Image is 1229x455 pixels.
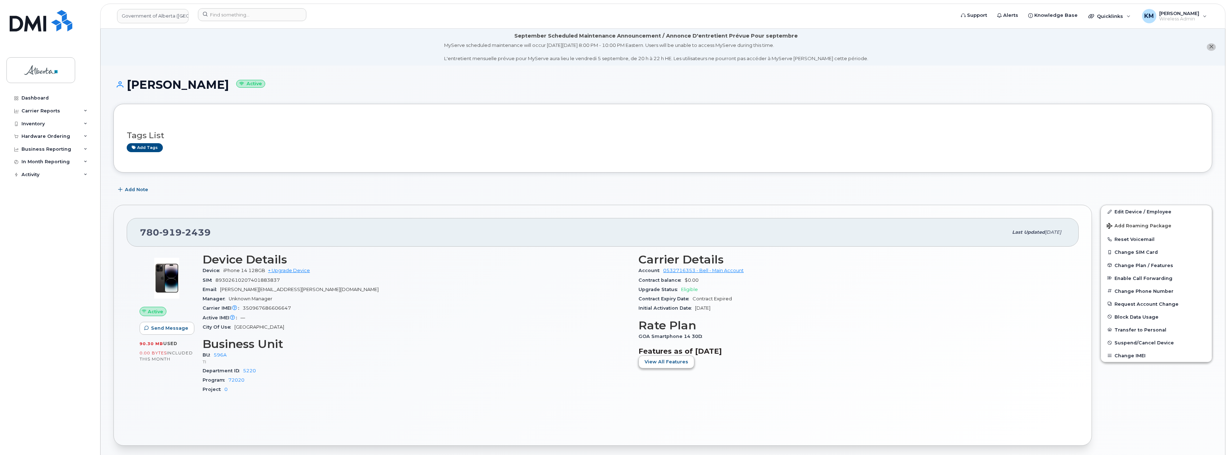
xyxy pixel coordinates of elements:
a: 0532716353 - Bell - Main Account [663,268,744,273]
a: 72020 [228,377,244,383]
span: BU [203,352,214,358]
button: Send Message [140,322,194,335]
span: Add Roaming Package [1107,223,1171,230]
span: 919 [159,227,182,238]
h3: Features as of [DATE] [638,347,1066,355]
span: 780 [140,227,211,238]
span: Upgrade Status [638,287,681,292]
span: iPhone 14 128GB [223,268,265,273]
button: Add Note [113,183,154,196]
button: Change SIM Card [1101,246,1212,258]
small: Active [236,80,265,88]
span: — [241,315,245,320]
a: Add tags [127,143,163,152]
span: [PERSON_NAME][EMAIL_ADDRESS][PERSON_NAME][DOMAIN_NAME] [220,287,379,292]
span: View All Features [645,358,688,365]
span: 89302610207401883837 [215,277,280,283]
a: 5220 [243,368,256,373]
h1: [PERSON_NAME] [113,78,1212,91]
span: Contract balance [638,277,685,283]
span: GOA Smartphone 14 30D [638,334,706,339]
span: Enable Call Forwarding [1114,275,1172,281]
span: [DATE] [695,305,710,311]
span: Device [203,268,223,273]
button: Add Roaming Package [1101,218,1212,233]
button: Reset Voicemail [1101,233,1212,246]
button: Change IMEI [1101,349,1212,362]
div: MyServe scheduled maintenance will occur [DATE][DATE] 8:00 PM - 10:00 PM Eastern. Users will be u... [444,42,868,62]
span: used [163,341,178,346]
h3: Device Details [203,253,630,266]
span: 2439 [182,227,211,238]
a: 0 [224,387,228,392]
span: Eligible [681,287,698,292]
a: + Upgrade Device [268,268,310,273]
span: Active [148,308,163,315]
button: View All Features [638,355,694,368]
span: Project [203,387,224,392]
span: Active IMEI [203,315,241,320]
span: Initial Activation Date [638,305,695,311]
h3: Carrier Details [638,253,1066,266]
span: [DATE] [1045,229,1061,235]
h3: Rate Plan [638,319,1066,332]
p: TI [203,359,630,365]
button: Transfer to Personal [1101,323,1212,336]
span: Contract Expired [693,296,732,301]
button: close notification [1207,43,1216,51]
span: City Of Use [203,324,234,330]
button: Change Phone Number [1101,285,1212,297]
a: 596A [214,352,227,358]
span: Program [203,377,228,383]
img: image20231002-3703462-njx0qo.jpeg [145,257,188,300]
span: Email [203,287,220,292]
button: Change Plan / Features [1101,259,1212,272]
button: Block Data Usage [1101,310,1212,323]
span: Change Plan / Features [1114,262,1173,268]
span: [GEOGRAPHIC_DATA] [234,324,284,330]
span: Manager [203,296,229,301]
button: Enable Call Forwarding [1101,272,1212,285]
h3: Business Unit [203,338,630,350]
h3: Tags List [127,131,1199,140]
span: Department ID [203,368,243,373]
span: Add Note [125,186,148,193]
span: Contract Expiry Date [638,296,693,301]
span: $0.00 [685,277,699,283]
span: 350967686606647 [243,305,291,311]
span: Last updated [1012,229,1045,235]
button: Suspend/Cancel Device [1101,336,1212,349]
a: Edit Device / Employee [1101,205,1212,218]
span: Account [638,268,663,273]
span: 90.30 MB [140,341,163,346]
span: Unknown Manager [229,296,272,301]
span: Send Message [151,325,188,331]
div: September Scheduled Maintenance Announcement / Annonce D'entretient Prévue Pour septembre [514,32,798,40]
span: 0.00 Bytes [140,350,167,355]
button: Request Account Change [1101,297,1212,310]
span: Carrier IMEI [203,305,243,311]
span: SIM [203,277,215,283]
span: Suspend/Cancel Device [1114,340,1174,345]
